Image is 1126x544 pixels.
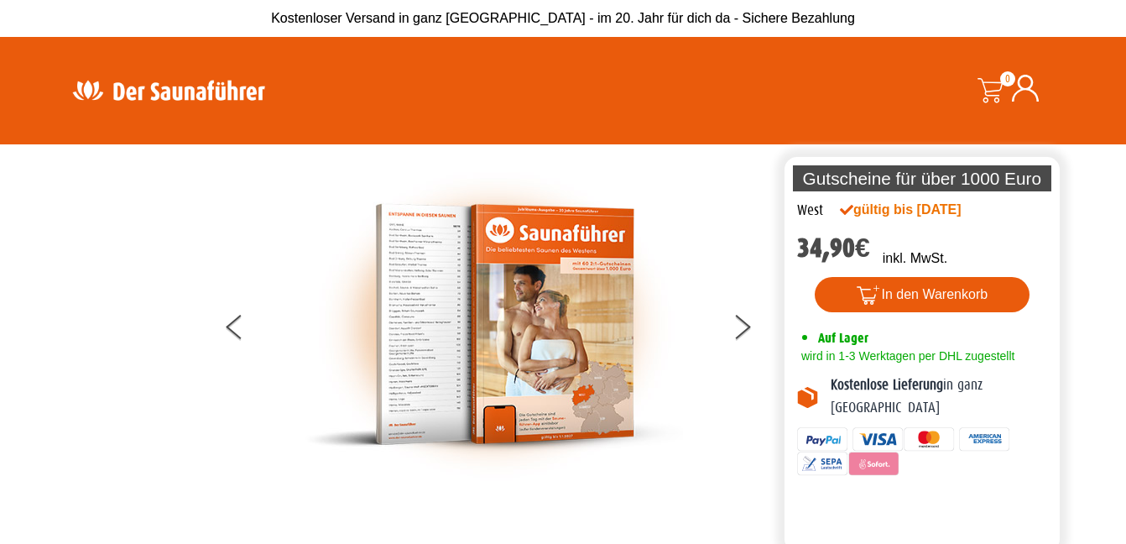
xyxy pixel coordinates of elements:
span: Auf Lager [818,330,868,346]
button: In den Warenkorb [815,277,1030,312]
span: wird in 1-3 Werktagen per DHL zugestellt [797,349,1014,363]
bdi: 34,90 [797,233,870,264]
p: inkl. MwSt. [883,248,947,269]
b: Kostenlose Lieferung [831,377,943,393]
span: Kostenloser Versand in ganz [GEOGRAPHIC_DATA] - im 20. Jahr für dich da - Sichere Bezahlung [271,11,855,25]
p: Gutscheine für über 1000 Euro [793,165,1051,191]
div: West [797,200,823,222]
span: 0 [1000,71,1015,86]
div: gültig bis [DATE] [840,200,998,220]
span: € [855,233,870,264]
img: der-saunafuehrer-2025-west [305,161,683,488]
p: in ganz [GEOGRAPHIC_DATA] [831,374,1047,419]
